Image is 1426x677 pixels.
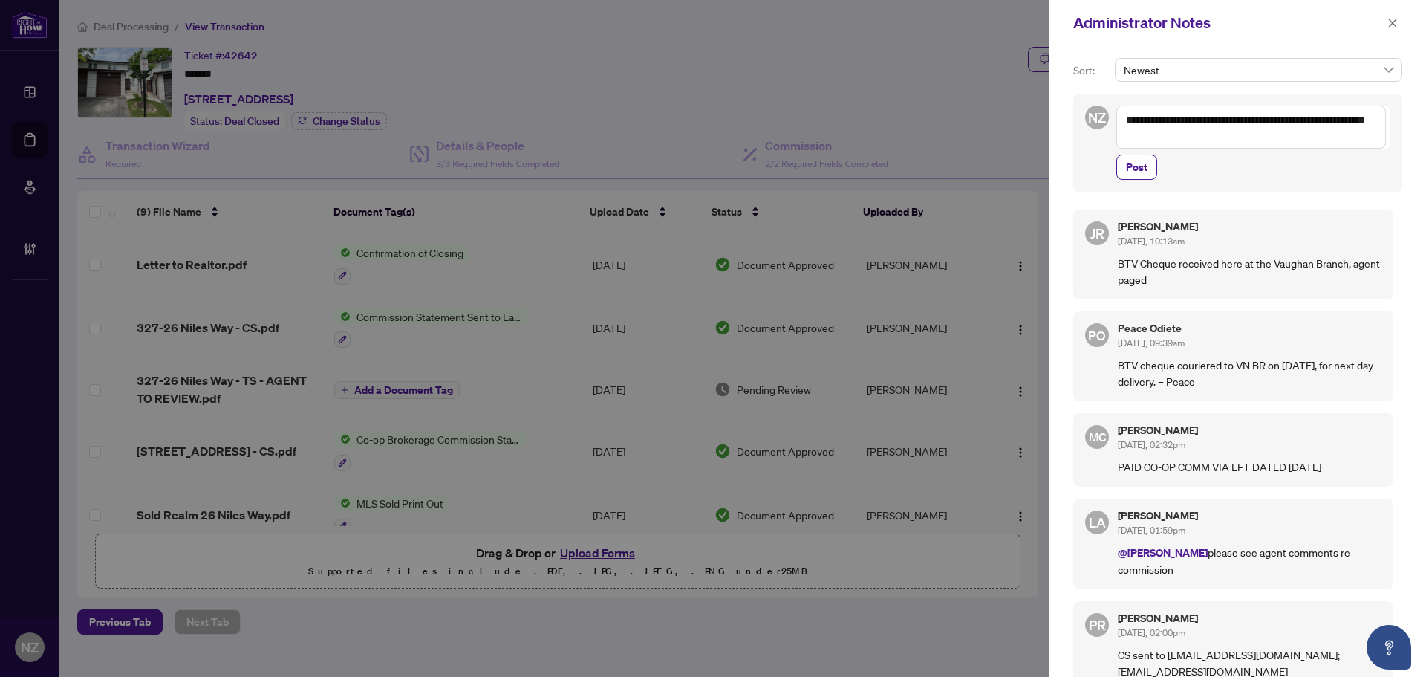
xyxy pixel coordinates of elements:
[1088,325,1105,345] span: PO
[1118,511,1381,521] h5: [PERSON_NAME]
[1118,255,1381,288] p: BTV Cheque received here at the Vaughan Branch, agent paged
[1118,425,1381,435] h5: [PERSON_NAME]
[1073,62,1109,79] p: Sort:
[1073,12,1383,34] div: Administrator Notes
[1089,512,1106,533] span: LA
[1387,18,1398,28] span: close
[1118,323,1381,334] h5: Peace Odiete
[1118,613,1381,623] h5: [PERSON_NAME]
[1118,544,1381,577] p: please see agent comments re commission
[1118,545,1208,560] span: @[PERSON_NAME]
[1118,627,1185,638] span: [DATE], 02:00pm
[1118,459,1381,475] p: PAID CO-OP COMM VIA EFT DATED [DATE]
[1118,525,1185,536] span: [DATE], 01:59pm
[1118,236,1185,247] span: [DATE], 10:13am
[1124,59,1393,81] span: Newest
[1118,221,1381,232] h5: [PERSON_NAME]
[1126,155,1147,179] span: Post
[1118,337,1185,349] span: [DATE], 09:39am
[1090,223,1104,244] span: JR
[1118,439,1185,450] span: [DATE], 02:32pm
[1118,357,1381,389] p: BTV cheque couriered to VN BR on [DATE], for next day delivery. – Peace
[1088,107,1106,128] span: NZ
[1088,427,1106,446] span: MC
[1116,155,1157,180] button: Post
[1089,615,1106,635] span: PR
[1367,625,1411,670] button: Open asap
